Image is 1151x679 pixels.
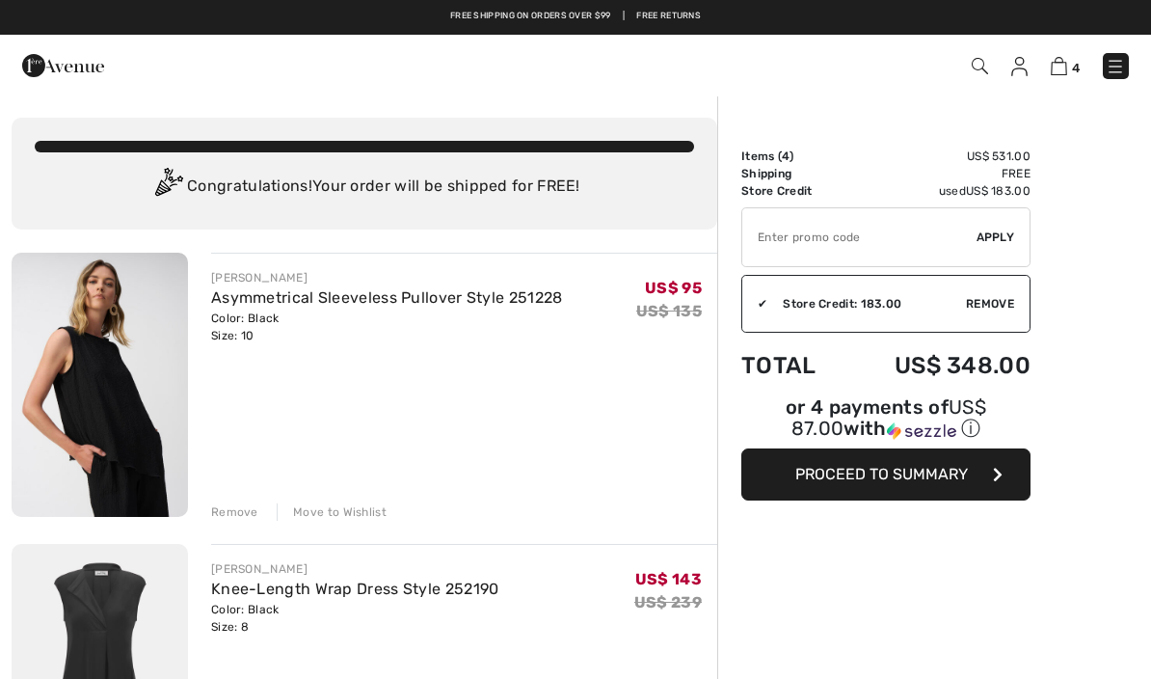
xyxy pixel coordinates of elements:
s: US$ 135 [636,302,702,320]
div: Remove [211,503,258,521]
a: Asymmetrical Sleeveless Pullover Style 251228 [211,288,563,307]
span: Remove [966,295,1014,312]
img: Asymmetrical Sleeveless Pullover Style 251228 [12,253,188,517]
s: US$ 239 [634,593,702,611]
div: ✔ [742,295,767,312]
img: My Info [1011,57,1028,76]
button: Proceed to Summary [741,448,1031,501]
img: Shopping Bag [1051,57,1067,75]
img: Search [972,58,988,74]
div: Color: Black Size: 8 [211,601,499,636]
span: Apply [977,229,1015,246]
span: 4 [1072,61,1080,75]
span: 4 [782,149,790,163]
td: Total [741,333,843,398]
div: or 4 payments of with [741,398,1031,442]
div: Congratulations! Your order will be shipped for FREE! [35,168,694,206]
td: Shipping [741,165,843,182]
span: Proceed to Summary [795,465,968,483]
a: 4 [1051,54,1080,77]
a: 1ère Avenue [22,55,104,73]
td: Items ( ) [741,148,843,165]
img: 1ère Avenue [22,46,104,85]
input: Promo code [742,208,977,266]
td: Store Credit [741,182,843,200]
span: US$ 95 [645,279,702,297]
img: Congratulation2.svg [148,168,187,206]
div: [PERSON_NAME] [211,269,563,286]
td: used [843,182,1031,200]
a: Free Returns [636,10,701,23]
img: Menu [1106,57,1125,76]
img: Sezzle [887,422,956,440]
td: US$ 531.00 [843,148,1031,165]
div: Color: Black Size: 10 [211,310,563,344]
div: or 4 payments ofUS$ 87.00withSezzle Click to learn more about Sezzle [741,398,1031,448]
span: US$ 143 [635,570,702,588]
div: [PERSON_NAME] [211,560,499,578]
span: US$ 183.00 [966,184,1031,198]
td: US$ 348.00 [843,333,1031,398]
td: Free [843,165,1031,182]
div: Store Credit: 183.00 [767,295,966,312]
div: Move to Wishlist [277,503,387,521]
span: US$ 87.00 [791,395,986,440]
a: Knee-Length Wrap Dress Style 252190 [211,580,499,598]
a: Free shipping on orders over $99 [450,10,611,23]
span: | [623,10,625,23]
